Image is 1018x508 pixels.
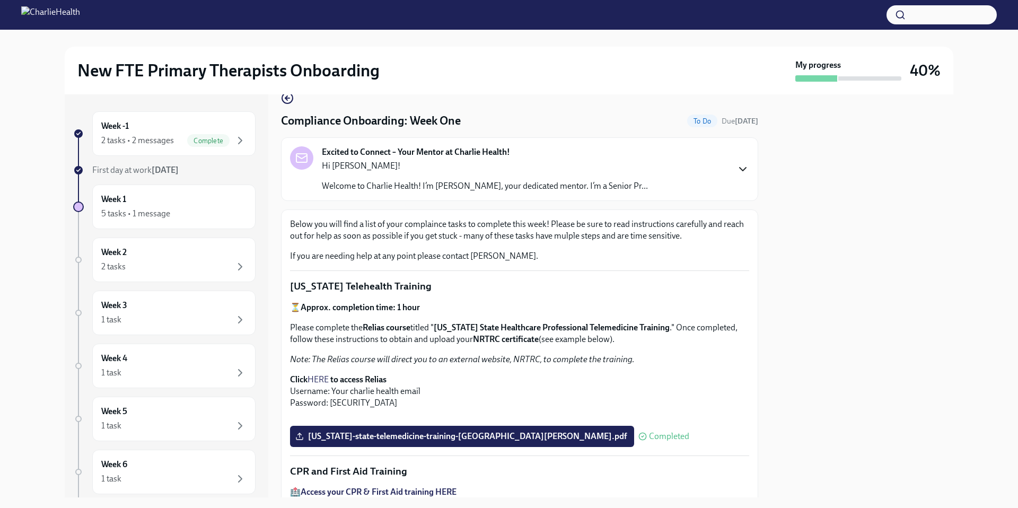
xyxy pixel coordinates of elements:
[434,322,670,332] strong: [US_STATE] State Healthcare Professional Telemedicine Training
[101,473,121,485] div: 1 task
[363,322,410,332] strong: Relias course
[73,238,256,282] a: Week 22 tasks
[73,344,256,388] a: Week 41 task
[290,322,749,345] p: Please complete the titled " ." Once completed, follow these instructions to obtain and upload yo...
[297,431,627,442] span: [US_STATE]-state-telemedicine-training-[GEOGRAPHIC_DATA][PERSON_NAME].pdf
[73,291,256,335] a: Week 31 task
[187,137,230,145] span: Complete
[101,314,121,326] div: 1 task
[290,374,749,409] p: Username: Your charlie health email Password: [SECURITY_DATA]
[73,450,256,494] a: Week 61 task
[322,146,510,158] strong: Excited to Connect – Your Mentor at Charlie Health!
[722,116,758,126] span: September 21st, 2025 10:00
[21,6,80,23] img: CharlieHealth
[330,374,387,384] strong: to access Relias
[290,279,749,293] p: [US_STATE] Telehealth Training
[290,486,749,498] p: 🏥
[795,59,841,71] strong: My progress
[73,111,256,156] a: Week -12 tasks • 2 messagesComplete
[308,374,329,384] a: HERE
[73,397,256,441] a: Week 51 task
[101,208,170,220] div: 5 tasks • 1 message
[101,135,174,146] div: 2 tasks • 2 messages
[101,194,126,205] h6: Week 1
[101,247,127,258] h6: Week 2
[735,117,758,126] strong: [DATE]
[290,426,634,447] label: [US_STATE]-state-telemedicine-training-[GEOGRAPHIC_DATA][PERSON_NAME].pdf
[301,302,420,312] strong: Approx. completion time: 1 hour
[281,113,461,129] h4: Compliance Onboarding: Week One
[290,465,749,478] p: CPR and First Aid Training
[473,334,539,344] strong: NRTRC certificate
[322,180,648,192] p: Welcome to Charlie Health! I’m [PERSON_NAME], your dedicated mentor. I’m a Senior Pr...
[101,300,127,311] h6: Week 3
[290,354,635,364] em: Note: The Relias course will direct you to an external website, NRTRC, to complete the training.
[322,160,648,172] p: Hi [PERSON_NAME]!
[290,250,749,262] p: If you are needing help at any point please contact [PERSON_NAME].
[101,261,126,273] div: 2 tasks
[101,406,127,417] h6: Week 5
[77,60,380,81] h2: New FTE Primary Therapists Onboarding
[910,61,941,80] h3: 40%
[101,353,127,364] h6: Week 4
[101,420,121,432] div: 1 task
[290,374,308,384] strong: Click
[73,164,256,176] a: First day at work[DATE]
[73,185,256,229] a: Week 15 tasks • 1 message
[101,120,129,132] h6: Week -1
[722,117,758,126] span: Due
[152,165,179,175] strong: [DATE]
[290,302,749,313] p: ⏳
[290,218,749,242] p: Below you will find a list of your complaince tasks to complete this week! Please be sure to read...
[92,165,179,175] span: First day at work
[301,487,457,497] a: Access your CPR & First Aid training HERE
[687,117,717,125] span: To Do
[101,459,127,470] h6: Week 6
[101,367,121,379] div: 1 task
[649,432,689,441] span: Completed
